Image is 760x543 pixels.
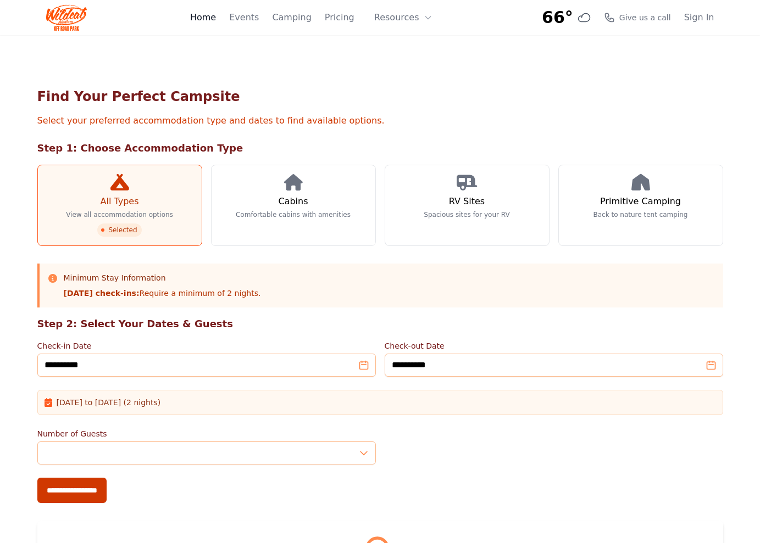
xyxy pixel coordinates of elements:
[66,210,173,219] p: View all accommodation options
[684,11,714,24] a: Sign In
[593,210,688,219] p: Back to nature tent camping
[385,340,723,351] label: Check-out Date
[619,12,671,23] span: Give us a call
[64,272,261,283] h3: Minimum Stay Information
[37,316,723,332] h2: Step 2: Select Your Dates & Guests
[37,165,202,246] a: All Types View all accommodation options Selected
[229,11,259,24] a: Events
[37,88,723,105] h1: Find Your Perfect Campsite
[278,195,308,208] h3: Cabins
[325,11,354,24] a: Pricing
[37,340,376,351] label: Check-in Date
[604,12,671,23] a: Give us a call
[64,289,140,298] strong: [DATE] check-ins:
[37,428,376,439] label: Number of Guests
[600,195,681,208] h3: Primitive Camping
[449,195,485,208] h3: RV Sites
[424,210,509,219] p: Spacious sites for your RV
[211,165,376,246] a: Cabins Comfortable cabins with amenities
[37,141,723,156] h2: Step 1: Choose Accommodation Type
[190,11,216,24] a: Home
[46,4,87,31] img: Wildcat Logo
[57,397,161,408] span: [DATE] to [DATE] (2 nights)
[368,7,439,29] button: Resources
[97,223,141,237] span: Selected
[385,165,550,246] a: RV Sites Spacious sites for your RV
[236,210,351,219] p: Comfortable cabins with amenities
[37,114,723,127] p: Select your preferred accommodation type and dates to find available options.
[100,195,138,208] h3: All Types
[64,288,261,299] p: Require a minimum of 2 nights.
[272,11,311,24] a: Camping
[542,8,573,27] span: 66°
[558,165,723,246] a: Primitive Camping Back to nature tent camping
